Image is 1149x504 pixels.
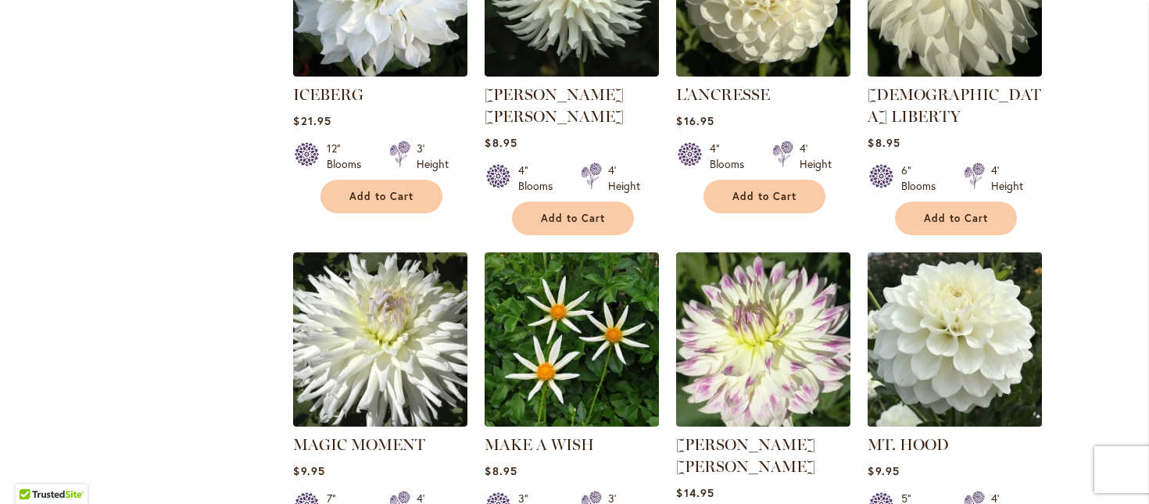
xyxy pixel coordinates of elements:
span: $21.95 [293,113,331,128]
a: L'ANCRESSE [676,85,770,104]
span: $8.95 [485,463,517,478]
a: [PERSON_NAME] [PERSON_NAME] [485,85,624,126]
span: Add to Cart [541,212,605,225]
a: L'ANCRESSE [676,65,850,80]
button: Add to Cart [895,202,1017,235]
a: MAKE A WISH [485,415,659,430]
div: 3' Height [417,141,449,172]
img: MAGIC MOMENT [293,252,467,427]
a: MT. HOOD [868,415,1042,430]
img: MAKE A WISH [485,252,659,427]
div: 4" Blooms [710,141,753,172]
a: [PERSON_NAME] [PERSON_NAME] [676,435,815,476]
img: MARGARET ELLEN [676,252,850,427]
a: MARGARET ELLEN [676,415,850,430]
span: Add to Cart [732,190,796,203]
img: MT. HOOD [864,248,1047,431]
a: LADY LIBERTY [868,65,1042,80]
a: ICEBERG [293,65,467,80]
div: 12" Blooms [327,141,370,172]
div: 4' Height [991,163,1023,194]
span: $9.95 [293,463,324,478]
a: MAKE A WISH [485,435,594,454]
button: Add to Cart [320,180,442,213]
span: $8.95 [868,135,900,150]
span: Add to Cart [924,212,988,225]
span: $14.95 [676,485,714,500]
span: $8.95 [485,135,517,150]
div: 4" Blooms [518,163,562,194]
div: 4' Height [800,141,832,172]
span: $16.95 [676,113,714,128]
a: MT. HOOD [868,435,949,454]
a: MAGIC MOMENT [293,415,467,430]
a: MAGIC MOMENT [293,435,425,454]
span: Add to Cart [349,190,413,203]
div: 6" Blooms [901,163,945,194]
a: ICEBERG [293,85,363,104]
a: [DEMOGRAPHIC_DATA] LIBERTY [868,85,1041,126]
span: $9.95 [868,463,899,478]
button: Add to Cart [703,180,825,213]
button: Add to Cart [512,202,634,235]
iframe: Launch Accessibility Center [12,449,55,492]
a: JACK FROST [485,65,659,80]
div: 4' Height [608,163,640,194]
